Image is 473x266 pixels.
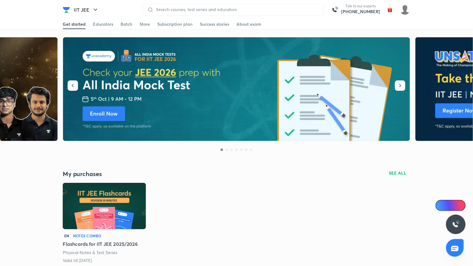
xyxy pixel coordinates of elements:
span: SEE ALL [389,171,407,175]
a: Success stories [200,19,229,29]
a: [PHONE_NUMBER] [341,9,380,15]
p: Talk to our experts [341,4,380,9]
a: Subscription plan [157,19,192,29]
img: Aayush Kumar Jha [400,5,410,15]
h5: Flashcards for IIT JEE 2025/2026 [63,240,138,248]
a: Ai Doubts [436,200,466,211]
img: Batch Thumbnail [63,183,146,229]
div: Get started [63,21,86,27]
div: Subscription plan [157,21,192,27]
p: EN [63,233,71,238]
div: Batch [121,21,132,27]
img: Company Logo [63,6,70,13]
img: Icon [439,203,444,208]
img: ttu [452,221,460,228]
input: Search courses, test series and educators [154,7,319,12]
a: Batch [121,19,132,29]
div: About exam [237,21,261,27]
h4: My purchases [63,170,237,178]
a: Store [140,19,150,29]
button: IIT JEE [70,4,103,16]
img: call-us [329,4,341,16]
img: avatar [385,5,395,15]
a: Educators [93,19,113,29]
a: Get started [63,19,86,29]
div: Educators [93,21,113,27]
div: Success stories [200,21,229,27]
div: Store [140,21,150,27]
h6: Notes Combo [73,233,102,238]
a: About exam [237,19,261,29]
p: Physical Notes & Test Series [63,249,117,256]
button: SEE ALL [385,168,411,178]
span: Ai Doubts [446,203,462,208]
p: Valid till [DATE] [63,257,92,264]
